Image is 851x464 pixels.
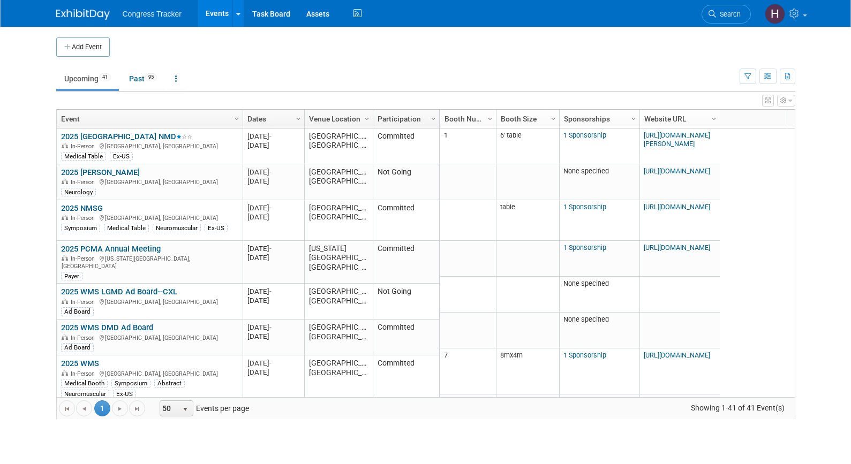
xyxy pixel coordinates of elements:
a: Go to the next page [112,400,128,416]
td: [GEOGRAPHIC_DATA], [GEOGRAPHIC_DATA] [304,128,373,164]
a: Event [61,110,236,128]
a: [URL][DOMAIN_NAME] [644,203,710,211]
div: [DATE] [247,177,299,186]
div: Symposium [61,224,100,232]
td: Committed [373,200,439,241]
div: Symposium [111,379,150,387]
a: 2025 WMS DMD Ad Board [61,323,153,332]
a: Upcoming41 [56,69,119,89]
a: 2025 WMS LGMD Ad Board--CXL [61,287,177,296]
span: Events per page [146,400,260,416]
span: select [181,405,190,414]
span: None specified [563,315,609,323]
span: In-Person [71,179,98,186]
span: - [269,204,272,212]
a: Go to the last page [129,400,145,416]
span: - [269,132,272,140]
td: [GEOGRAPHIC_DATA], [GEOGRAPHIC_DATA] [304,200,373,241]
img: In-Person Event [62,370,68,376]
div: [DATE] [247,203,299,212]
img: In-Person Event [62,334,68,340]
div: Neuromuscular [153,224,201,232]
span: Showing 1-41 of 41 Event(s) [681,400,794,415]
span: In-Person [71,334,98,341]
div: Neuromuscular [61,390,109,398]
td: Not Going [373,164,439,200]
div: [DATE] [247,296,299,305]
td: 6' table [496,128,559,164]
a: Booth Size [501,110,552,128]
a: Column Settings [292,110,304,126]
a: [URL][DOMAIN_NAME] [644,167,710,175]
span: In-Person [71,370,98,377]
a: Go to the first page [59,400,75,416]
a: Column Settings [628,110,639,126]
span: - [269,245,272,253]
img: In-Person Event [62,143,68,148]
span: 50 [160,401,178,416]
a: 2025 NMSG [61,203,103,213]
a: Column Settings [484,110,496,126]
div: [DATE] [247,253,299,262]
div: [DATE] [247,212,299,222]
span: - [269,359,272,367]
img: In-Person Event [62,179,68,184]
span: In-Person [71,143,98,150]
a: 2025 [GEOGRAPHIC_DATA] NMD [61,132,192,141]
div: [DATE] [247,168,299,177]
a: 2025 [PERSON_NAME] [61,168,140,177]
a: Dates [247,110,297,128]
div: [GEOGRAPHIC_DATA], [GEOGRAPHIC_DATA] [61,177,238,186]
img: Heather Jones [765,4,785,24]
span: In-Person [71,215,98,222]
span: Column Settings [232,115,241,123]
a: Column Settings [708,110,720,126]
button: Add Event [56,37,110,57]
div: [DATE] [247,368,299,377]
a: 1 Sponsorship [563,244,606,252]
img: In-Person Event [62,299,68,304]
td: [GEOGRAPHIC_DATA], [GEOGRAPHIC_DATA] [304,355,373,401]
span: Go to the next page [116,405,124,413]
div: [DATE] [247,132,299,141]
a: Column Settings [231,110,243,126]
a: Venue Location [309,110,366,128]
td: [GEOGRAPHIC_DATA], [GEOGRAPHIC_DATA] [304,320,373,355]
div: Payer [61,272,82,280]
span: - [269,287,272,295]
span: Column Settings [629,115,638,123]
td: 3mx2m [496,394,559,430]
div: [GEOGRAPHIC_DATA], [GEOGRAPHIC_DATA] [61,333,238,342]
td: Committed [373,128,439,164]
td: 1 [440,128,496,164]
div: [DATE] [247,323,299,332]
img: In-Person Event [62,255,68,261]
div: [GEOGRAPHIC_DATA], [GEOGRAPHIC_DATA] [61,141,238,150]
td: B16 [440,394,496,430]
a: Website URL [644,110,713,128]
a: 2025 PCMA Annual Meeting [61,244,161,254]
div: [DATE] [247,359,299,368]
span: None specified [563,167,609,175]
div: [GEOGRAPHIC_DATA], [GEOGRAPHIC_DATA] [61,369,238,378]
div: Ad Board [61,343,94,352]
span: - [269,168,272,176]
td: [US_STATE][GEOGRAPHIC_DATA], [GEOGRAPHIC_DATA] [304,241,373,284]
span: Column Settings [486,115,494,123]
a: 1 Sponsorship [563,351,606,359]
div: [DATE] [247,141,299,150]
img: ExhibitDay [56,9,110,20]
span: Column Settings [429,115,438,123]
div: Neurology [61,188,96,196]
a: [URL][DOMAIN_NAME][PERSON_NAME] [644,131,710,148]
td: table [496,200,559,241]
td: [GEOGRAPHIC_DATA], [GEOGRAPHIC_DATA] [304,284,373,320]
a: 1 Sponsorship [563,203,606,211]
a: Participation [378,110,432,128]
img: In-Person Event [62,215,68,220]
span: Column Settings [294,115,303,123]
div: [DATE] [247,287,299,296]
div: Ex-US [205,224,228,232]
div: Medical Table [104,224,149,232]
span: Go to the last page [133,405,141,413]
